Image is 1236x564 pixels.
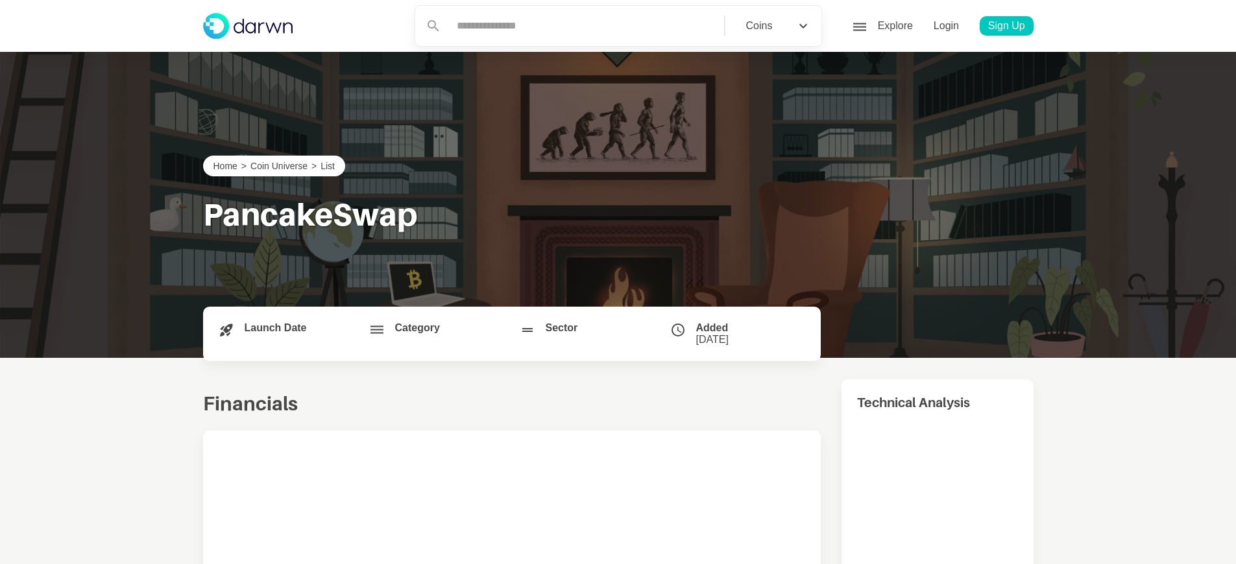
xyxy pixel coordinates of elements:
[219,322,234,338] span: rocket_launch
[670,322,686,338] span: access_time
[237,161,250,171] p: >
[980,16,1034,36] a: Sign Up
[932,16,962,36] p: Login
[746,20,773,32] div: Coins
[696,334,729,346] p: [DATE]
[923,16,969,36] a: Login
[321,161,335,171] a: List
[857,395,1018,410] h3: Technical Analysis
[250,161,308,171] a: Coin Universe
[520,322,535,338] span: drag_handle
[395,322,440,333] b: Category
[213,161,237,171] a: Home
[369,322,385,338] span: dehaze
[245,322,307,333] b: Launch Date
[546,322,578,333] b: Sector
[696,322,729,333] b: Added
[203,392,504,415] h2: Financials
[203,197,417,233] h1: PancakeSwap
[308,161,321,171] p: >
[875,16,915,36] p: Explore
